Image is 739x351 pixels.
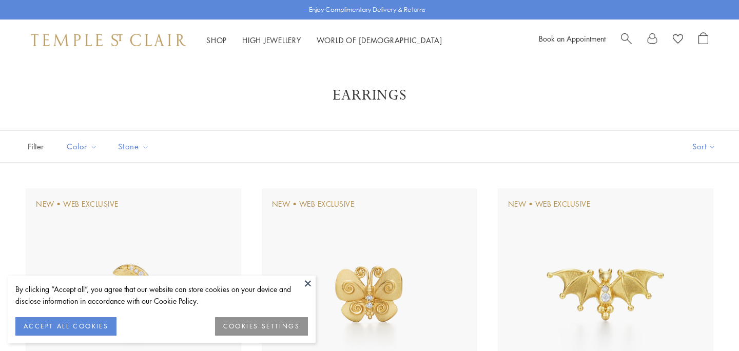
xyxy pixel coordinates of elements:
[15,283,308,307] div: By clicking “Accept all”, you agree that our website can store cookies on your device and disclos...
[669,131,739,162] button: Show sort by
[242,35,301,45] a: High JewelleryHigh Jewellery
[317,35,442,45] a: World of [DEMOGRAPHIC_DATA]World of [DEMOGRAPHIC_DATA]
[272,199,355,210] div: New • Web Exclusive
[36,199,119,210] div: New • Web Exclusive
[31,34,186,46] img: Temple St. Clair
[508,199,591,210] div: New • Web Exclusive
[621,32,632,48] a: Search
[41,86,698,105] h1: Earrings
[309,5,425,15] p: Enjoy Complimentary Delivery & Returns
[206,35,227,45] a: ShopShop
[15,317,116,336] button: ACCEPT ALL COOKIES
[59,135,105,158] button: Color
[206,34,442,47] nav: Main navigation
[110,135,157,158] button: Stone
[539,33,606,44] a: Book an Appointment
[698,32,708,48] a: Open Shopping Bag
[215,317,308,336] button: COOKIES SETTINGS
[673,32,683,48] a: View Wishlist
[62,140,105,153] span: Color
[688,303,729,341] iframe: Gorgias live chat messenger
[113,140,157,153] span: Stone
